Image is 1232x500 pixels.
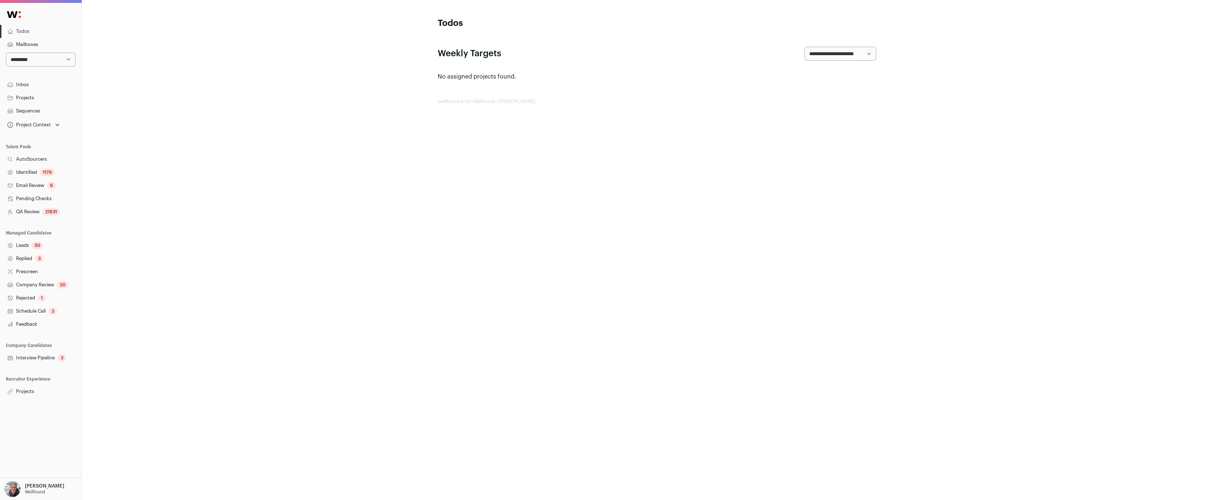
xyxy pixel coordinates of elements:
[42,208,60,215] div: 21831
[47,182,56,189] div: 6
[438,18,584,29] h1: Todos
[40,169,55,176] div: 1179
[3,7,25,22] img: Wellfound
[438,48,501,60] h2: Weekly Targets
[25,483,64,489] p: [PERSON_NAME]
[38,294,46,302] div: 1
[3,481,66,497] button: Open dropdown
[49,308,57,315] div: 3
[58,354,66,362] div: 3
[35,255,43,262] div: 3
[4,481,20,497] img: 14022209-medium_jpg
[32,242,43,249] div: 50
[438,99,876,104] footer: wellfound:ai for Wellfound - [PERSON_NAME]
[6,122,51,128] div: Project Context
[25,489,45,495] p: Wellfound
[438,72,876,81] p: No assigned projects found.
[6,120,61,130] button: Open dropdown
[57,281,68,289] div: 20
